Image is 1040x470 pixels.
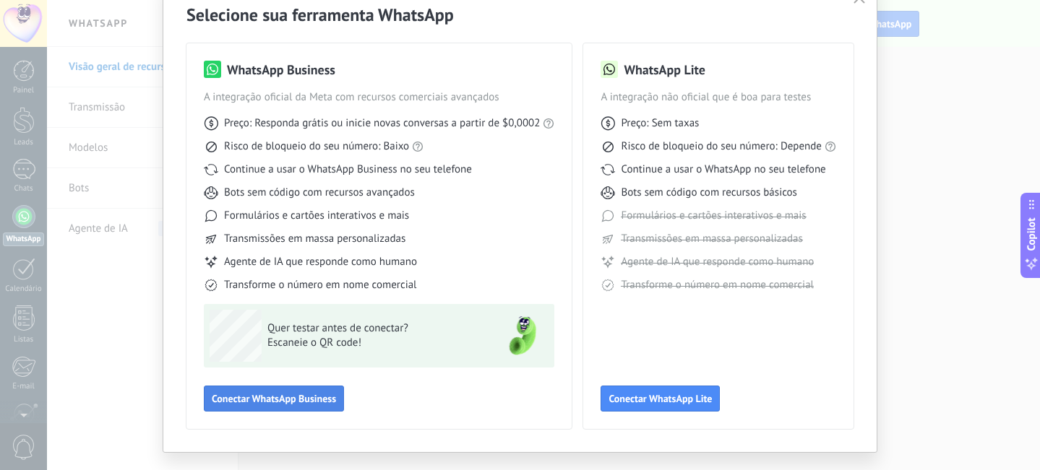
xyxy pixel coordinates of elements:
[204,90,554,105] span: A integração oficial da Meta com recursos comerciais avançados
[267,336,478,350] span: Escaneie o QR code!
[186,4,854,26] h2: Selecione sua ferramenta WhatsApp
[601,90,836,105] span: A integração não oficial que é boa para testes
[224,162,472,177] span: Continue a usar o WhatsApp Business no seu telefone
[621,209,806,223] span: Formulários e cartões interativos e mais
[601,386,720,412] button: Conectar WhatsApp Lite
[224,232,405,246] span: Transmissões em massa personalizadas
[224,186,415,200] span: Bots sem código com recursos avançados
[224,278,416,292] span: Transforme o número em nome comercial
[224,139,409,154] span: Risco de bloqueio do seu número: Baixo
[621,139,822,154] span: Risco de bloqueio do seu número: Depende
[212,393,336,404] span: Conectar WhatsApp Business
[621,186,796,200] span: Bots sem código com recursos básicos
[224,209,409,223] span: Formulários e cartões interativos e mais
[267,321,478,336] span: Quer testar antes de conectar?
[204,386,344,412] button: Conectar WhatsApp Business
[224,255,417,269] span: Agente de IA que responde como humano
[497,310,549,362] img: green-phone.png
[621,116,699,131] span: Preço: Sem taxas
[621,255,814,269] span: Agente de IA que responde como humano
[621,278,813,292] span: Transforme o número em nome comercial
[1024,217,1039,251] span: Copilot
[227,61,335,79] h3: WhatsApp Business
[621,232,802,246] span: Transmissões em massa personalizadas
[624,61,705,79] h3: WhatsApp Lite
[609,393,712,404] span: Conectar WhatsApp Lite
[621,162,825,177] span: Continue a usar o WhatsApp no seu telefone
[224,116,540,131] span: Preço: Responda grátis ou inicie novas conversas a partir de $0,0002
